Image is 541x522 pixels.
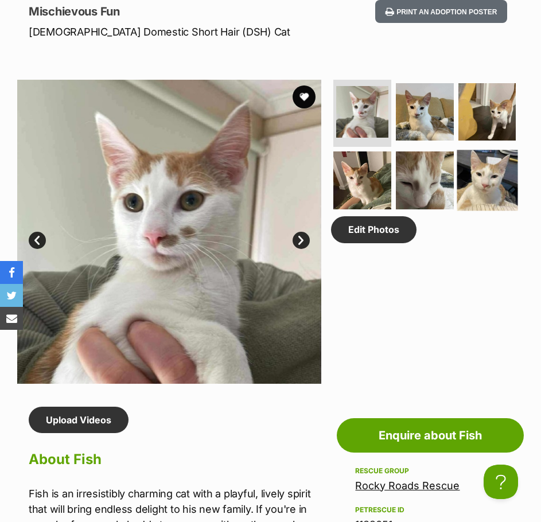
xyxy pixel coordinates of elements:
img: Photo of Fish [336,86,388,138]
div: PetRescue ID [355,505,505,515]
img: Photo of Fish [458,83,516,141]
a: Edit Photos [331,216,417,243]
div: Rescue group [355,466,505,476]
a: Enquire about Fish [337,418,524,453]
img: Photo of Fish [333,151,391,209]
img: Photo of Fish [396,151,454,209]
h2: About Fish [29,447,321,472]
a: Prev [29,232,46,249]
img: Photo of Fish [17,80,321,384]
p: [DEMOGRAPHIC_DATA] Domestic Short Hair (DSH) Cat [29,24,333,40]
iframe: Help Scout Beacon - Open [484,465,518,499]
a: Upload Videos [29,407,129,433]
img: Photo of Fish [457,150,517,211]
button: favourite [293,85,316,108]
img: Photo of Fish [396,83,454,141]
a: Next [293,232,310,249]
p: Mischievous Fun [29,3,333,20]
a: Rocky Roads Rescue [355,480,460,492]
